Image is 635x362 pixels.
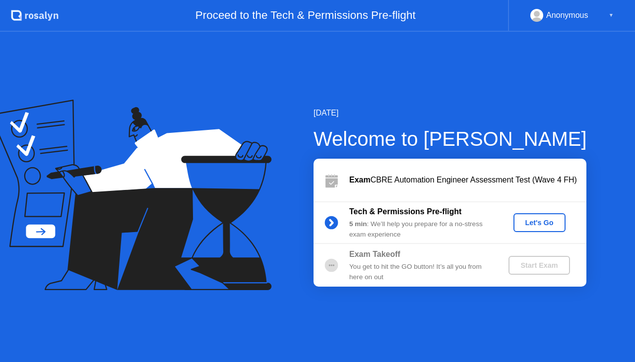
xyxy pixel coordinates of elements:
[513,213,566,232] button: Let's Go
[349,174,586,186] div: CBRE Automation Engineer Assessment Test (Wave 4 FH)
[508,256,570,275] button: Start Exam
[512,261,566,269] div: Start Exam
[349,250,400,258] b: Exam Takeoff
[517,219,562,227] div: Let's Go
[546,9,588,22] div: Anonymous
[349,176,371,184] b: Exam
[314,124,587,154] div: Welcome to [PERSON_NAME]
[349,220,367,228] b: 5 min
[349,262,492,282] div: You get to hit the GO button! It’s all you from here on out
[349,207,461,216] b: Tech & Permissions Pre-flight
[349,219,492,240] div: : We’ll help you prepare for a no-stress exam experience
[314,107,587,119] div: [DATE]
[609,9,614,22] div: ▼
